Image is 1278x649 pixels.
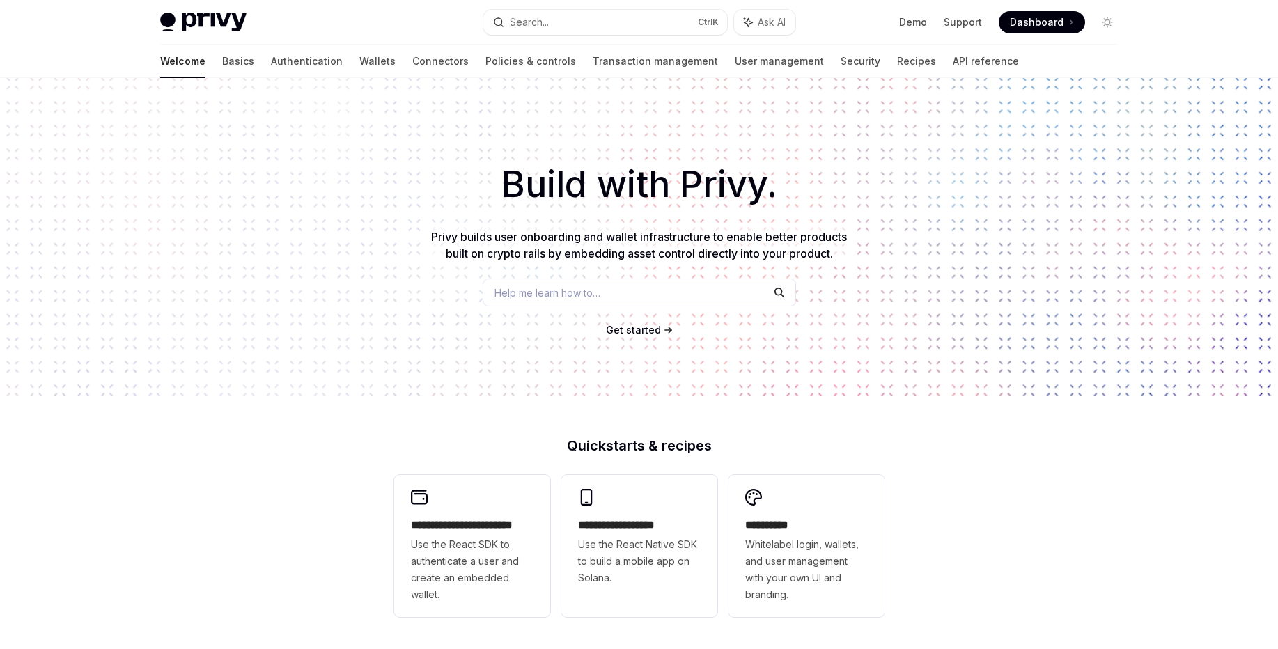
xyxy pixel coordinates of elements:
span: Privy builds user onboarding and wallet infrastructure to enable better products built on crypto ... [431,230,847,260]
span: Use the React Native SDK to build a mobile app on Solana. [578,536,701,586]
span: Ctrl K [698,17,719,28]
h2: Quickstarts & recipes [394,439,885,453]
a: Security [841,45,880,78]
a: **** *****Whitelabel login, wallets, and user management with your own UI and branding. [728,475,885,617]
a: API reference [953,45,1019,78]
a: Dashboard [999,11,1085,33]
span: Whitelabel login, wallets, and user management with your own UI and branding. [745,536,868,603]
span: Get started [606,324,661,336]
a: Connectors [412,45,469,78]
button: Ask AI [734,10,795,35]
img: light logo [160,13,247,32]
span: Use the React SDK to authenticate a user and create an embedded wallet. [411,536,533,603]
a: Wallets [359,45,396,78]
a: Authentication [271,45,343,78]
span: Ask AI [758,15,786,29]
a: **** **** **** ***Use the React Native SDK to build a mobile app on Solana. [561,475,717,617]
div: Search... [510,14,549,31]
a: Welcome [160,45,205,78]
a: Policies & controls [485,45,576,78]
a: Recipes [897,45,936,78]
span: Dashboard [1010,15,1063,29]
h1: Build with Privy. [22,157,1256,212]
a: Basics [222,45,254,78]
a: Support [944,15,982,29]
button: Toggle dark mode [1096,11,1119,33]
a: User management [735,45,824,78]
button: Search...CtrlK [483,10,727,35]
a: Transaction management [593,45,718,78]
a: Demo [899,15,927,29]
a: Get started [606,323,661,337]
span: Help me learn how to… [494,286,600,300]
